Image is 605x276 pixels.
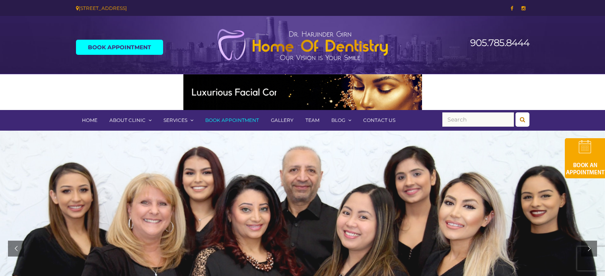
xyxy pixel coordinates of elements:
a: Team [300,110,325,131]
input: Search [442,112,514,127]
a: Blog [325,110,357,131]
a: Book Appointment [199,110,265,131]
a: 905.785.8444 [470,37,529,48]
a: Book Appointment [76,40,163,55]
div: [STREET_ADDRESS] [76,4,297,12]
a: Contact Us [357,110,401,131]
a: Services [158,110,199,131]
img: book-an-appointment-hod-gld.png [565,138,605,178]
img: Medspa-Banner-Virtual-Consultation-2-1.gif [183,74,422,110]
a: About Clinic [103,110,158,131]
img: Home of Dentistry [213,29,392,61]
a: Gallery [265,110,300,131]
a: Home [76,110,103,131]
